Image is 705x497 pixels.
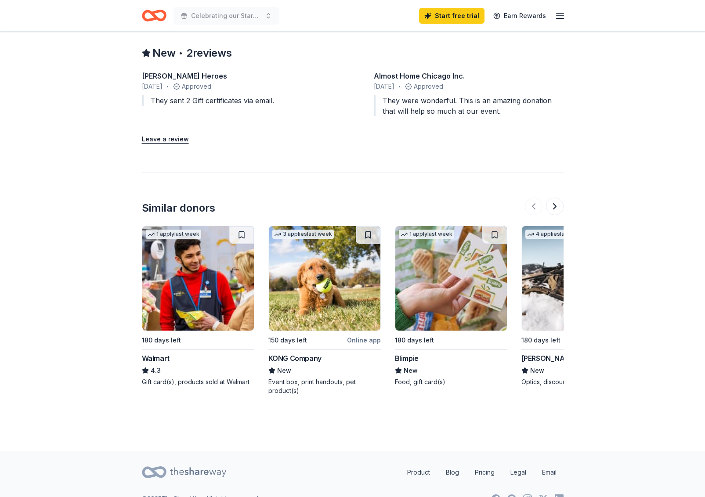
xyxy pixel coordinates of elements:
div: They were wonderful. This is an amazing donation that will help so much at our event. [374,95,564,116]
a: Start free trial [419,8,484,24]
a: Image for KONG Company3 applieslast week150 days leftOnline appKONG CompanyNewEvent box, print ha... [268,226,381,395]
img: Image for Walmart [142,226,254,331]
span: • [166,83,169,90]
a: Legal [503,464,533,481]
span: 2 reviews [186,46,232,60]
div: [PERSON_NAME] Heroes [142,71,332,81]
div: 4 applies last week [525,230,587,239]
div: KONG Company [268,353,322,364]
div: 180 days left [395,335,434,346]
div: 180 days left [142,335,181,346]
div: They sent 2 Gift certificates via email. [142,95,332,106]
span: New [404,365,418,376]
div: Walmart [142,353,170,364]
a: Earn Rewards [488,8,551,24]
span: New [277,365,291,376]
button: Leave a review [142,134,189,144]
div: 3 applies last week [272,230,334,239]
div: Approved [374,81,564,92]
button: Celebrating our Stars Gala [174,7,279,25]
a: Home [142,5,166,26]
span: • [178,49,183,58]
img: Image for Burris Optics [522,226,633,331]
a: Image for Blimpie1 applylast week180 days leftBlimpieNewFood, gift card(s) [395,226,507,386]
div: Gift card(s), products sold at Walmart [142,378,254,386]
span: • [398,83,401,90]
span: Celebrating our Stars Gala [191,11,261,21]
div: Optics, discount code [521,378,634,386]
span: [DATE] [374,81,394,92]
div: 180 days left [521,335,560,346]
div: [PERSON_NAME] Optics [521,353,600,364]
a: Pricing [468,464,502,481]
div: Approved [142,81,332,92]
a: Email [535,464,564,481]
div: Similar donors [142,201,215,215]
span: New [530,365,544,376]
span: New [152,46,176,60]
nav: quick links [400,464,564,481]
div: Blimpie [395,353,419,364]
img: Image for Blimpie [395,226,507,331]
div: Almost Home Chicago Inc. [374,71,564,81]
span: 4.3 [151,365,161,376]
a: Image for Burris Optics4 applieslast week180 days leftOnline app[PERSON_NAME] OpticsNewOptics, di... [521,226,634,386]
div: 150 days left [268,335,307,346]
div: 1 apply last week [399,230,454,239]
div: 1 apply last week [146,230,201,239]
a: Product [400,464,437,481]
img: Image for KONG Company [269,226,380,331]
span: [DATE] [142,81,163,92]
a: Image for Walmart1 applylast week180 days leftWalmart4.3Gift card(s), products sold at Walmart [142,226,254,386]
div: Online app [347,335,381,346]
a: Blog [439,464,466,481]
div: Food, gift card(s) [395,378,507,386]
div: Event box, print handouts, pet product(s) [268,378,381,395]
